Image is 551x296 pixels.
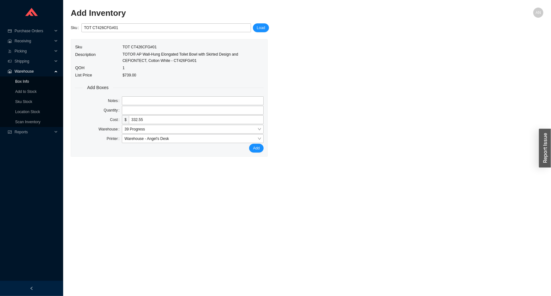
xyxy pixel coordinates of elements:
[75,64,122,72] td: QOH
[71,23,81,32] label: Sku
[15,100,32,104] a: Sku Stock
[107,134,122,143] label: Printer
[257,25,265,31] span: Load
[8,29,12,33] span: credit-card
[104,106,122,115] label: Quantity
[15,26,52,36] span: Purchase Orders
[75,71,122,79] td: List Price
[108,96,122,105] label: Notes
[30,287,33,290] span: left
[15,127,52,137] span: Reports
[249,144,263,153] button: Add
[122,51,264,64] td: TOTO® AP Wall-Hung Elongated Toilet Bowl with Skirted Design and CEFIONTECT, Cotton White - CT426...
[99,125,122,134] label: Warehouse
[83,84,113,91] span: Add Boxes
[15,46,52,56] span: Picking
[124,135,261,143] span: Warehouse - Angel's Desk
[15,56,52,66] span: Shipping
[15,66,52,76] span: Warehouse
[253,23,269,32] button: Load
[8,130,12,134] span: fund
[253,145,260,151] span: Add
[75,43,122,51] td: Sku
[15,89,37,94] a: Add to Stock
[122,64,264,72] td: 1
[15,36,52,46] span: Receiving
[75,51,122,64] td: Description
[122,115,129,124] span: $
[122,43,264,51] td: TOT CT426CFG#01
[536,8,541,18] span: AN
[110,115,122,124] label: Cost
[71,8,425,19] h2: Add Inventory
[15,120,40,124] a: Scan Inventory
[124,125,261,133] span: 39 Progress
[15,79,29,84] a: Box Info
[15,110,40,114] a: Location Stock
[122,71,264,79] td: $739.00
